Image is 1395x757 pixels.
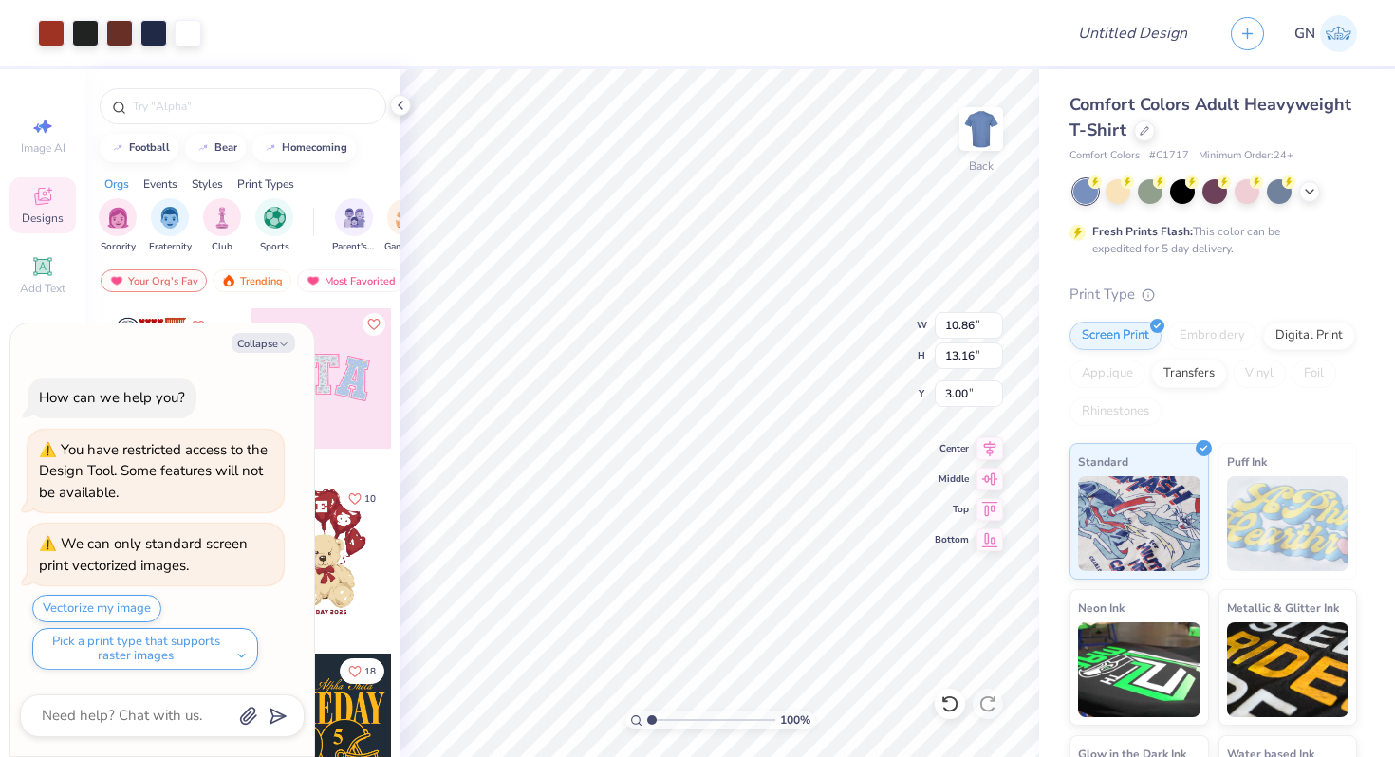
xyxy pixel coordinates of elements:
[104,175,129,193] div: Orgs
[332,198,376,254] button: filter button
[1199,148,1293,164] span: Minimum Order: 24 +
[1069,397,1162,426] div: Rhinestones
[1069,322,1162,350] div: Screen Print
[306,274,321,287] img: most_fav.gif
[780,711,810,729] span: 100 %
[1092,224,1193,239] strong: Fresh Prints Flash:
[185,134,246,162] button: bear
[192,175,223,193] div: Styles
[1292,360,1336,388] div: Foil
[221,274,236,287] img: trending.gif
[364,667,376,676] span: 18
[32,628,258,670] button: Pick a print type that supports raster images
[1078,622,1200,717] img: Neon Ink
[1320,15,1357,52] img: George Nikhil Musunoor
[39,388,185,407] div: How can we help you?
[1092,223,1326,257] div: This color can be expedited for 5 day delivery.
[183,313,228,339] button: Like
[384,198,428,254] button: filter button
[332,240,376,254] span: Parent's Weekend
[364,494,376,504] span: 10
[131,97,374,116] input: Try "Alpha"
[1151,360,1227,388] div: Transfers
[969,157,994,175] div: Back
[195,142,211,154] img: trend_line.gif
[935,533,969,546] span: Bottom
[1263,322,1355,350] div: Digital Print
[1069,93,1351,141] span: Comfort Colors Adult Heavyweight T-Shirt
[264,207,286,229] img: Sports Image
[340,486,384,511] button: Like
[297,269,404,292] div: Most Favorited
[1233,360,1286,388] div: Vinyl
[384,240,428,254] span: Game Day
[159,207,180,229] img: Fraternity Image
[935,503,969,516] span: Top
[1294,23,1315,45] span: GN
[22,211,64,226] span: Designs
[101,240,136,254] span: Sorority
[39,534,248,575] div: We can only standard screen print vectorized images.
[962,110,1000,148] img: Back
[340,658,384,684] button: Like
[129,142,170,153] div: football
[935,472,969,486] span: Middle
[208,322,219,331] span: 14
[39,440,268,502] div: You have restricted access to the Design Tool. Some features will not be available.
[344,207,365,229] img: Parent's Weekend Image
[203,198,241,254] div: filter for Club
[237,175,294,193] div: Print Types
[110,142,125,154] img: trend_line.gif
[1069,284,1357,305] div: Print Type
[143,175,177,193] div: Events
[149,198,192,254] div: filter for Fraternity
[935,442,969,455] span: Center
[212,207,232,229] img: Club Image
[109,274,124,287] img: most_fav.gif
[1063,14,1202,52] input: Untitled Design
[20,281,65,296] span: Add Text
[255,198,293,254] button: filter button
[282,142,347,153] div: homecoming
[101,269,207,292] div: Your Org's Fav
[255,198,293,254] div: filter for Sports
[1227,476,1349,571] img: Puff Ink
[232,333,295,353] button: Collapse
[99,198,137,254] div: filter for Sorority
[1078,598,1125,618] span: Neon Ink
[252,134,356,162] button: homecoming
[149,240,192,254] span: Fraternity
[1227,598,1339,618] span: Metallic & Glitter Ink
[1227,452,1267,471] span: Puff Ink
[1069,148,1140,164] span: Comfort Colors
[212,240,232,254] span: Club
[260,240,289,254] span: Sports
[384,198,428,254] div: filter for Game Day
[149,198,192,254] button: filter button
[213,269,291,292] div: Trending
[1149,148,1189,164] span: # C1717
[1227,622,1349,717] img: Metallic & Glitter Ink
[32,595,161,622] button: Vectorize my image
[1294,15,1357,52] a: GN
[396,207,418,229] img: Game Day Image
[214,142,237,153] div: bear
[1078,452,1128,471] span: Standard
[363,313,385,336] button: Like
[1078,476,1200,571] img: Standard
[263,142,278,154] img: trend_line.gif
[332,198,376,254] div: filter for Parent's Weekend
[107,207,129,229] img: Sorority Image
[100,134,178,162] button: football
[1167,322,1257,350] div: Embroidery
[1069,360,1145,388] div: Applique
[99,198,137,254] button: filter button
[203,198,241,254] button: filter button
[21,140,65,156] span: Image AI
